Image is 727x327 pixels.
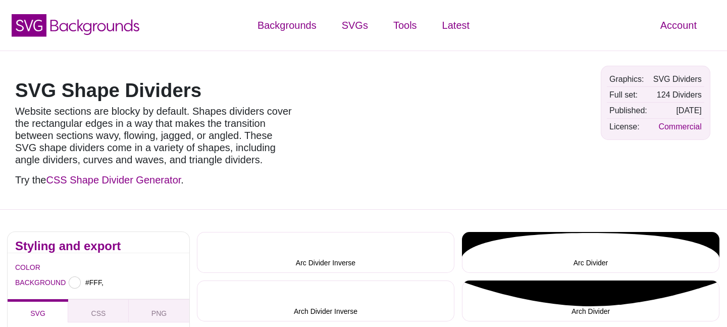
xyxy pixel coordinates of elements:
p: Website sections are blocky by default. Shapes dividers cover the rectangular edges in a way that... [15,105,293,166]
button: PNG [129,299,189,322]
label: COLOR [15,261,28,274]
a: Tools [381,10,430,40]
a: SVGs [329,10,381,40]
p: Try the . [15,174,293,186]
a: Commercial [658,122,701,131]
td: Published: [607,103,650,118]
td: Full set: [607,87,650,102]
td: SVG Dividers [651,72,704,86]
button: Arc Divider [462,232,719,273]
td: License: [607,119,650,134]
td: 124 Dividers [651,87,704,102]
button: Arch Divider [462,281,719,321]
button: Arc Divider Inverse [197,232,454,273]
a: Latest [430,10,482,40]
td: Graphics: [607,72,650,86]
h1: SVG Shape Dividers [15,81,293,100]
span: PNG [151,309,167,317]
td: [DATE] [651,103,704,118]
button: Arch Divider Inverse [197,281,454,321]
span: CSS [91,309,106,317]
a: Backgrounds [245,10,329,40]
label: BACKGROUND [15,276,28,289]
h2: Styling and export [15,242,182,250]
a: Account [648,10,709,40]
button: CSS [68,299,129,322]
a: CSS Shape Divider Generator [46,174,181,185]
